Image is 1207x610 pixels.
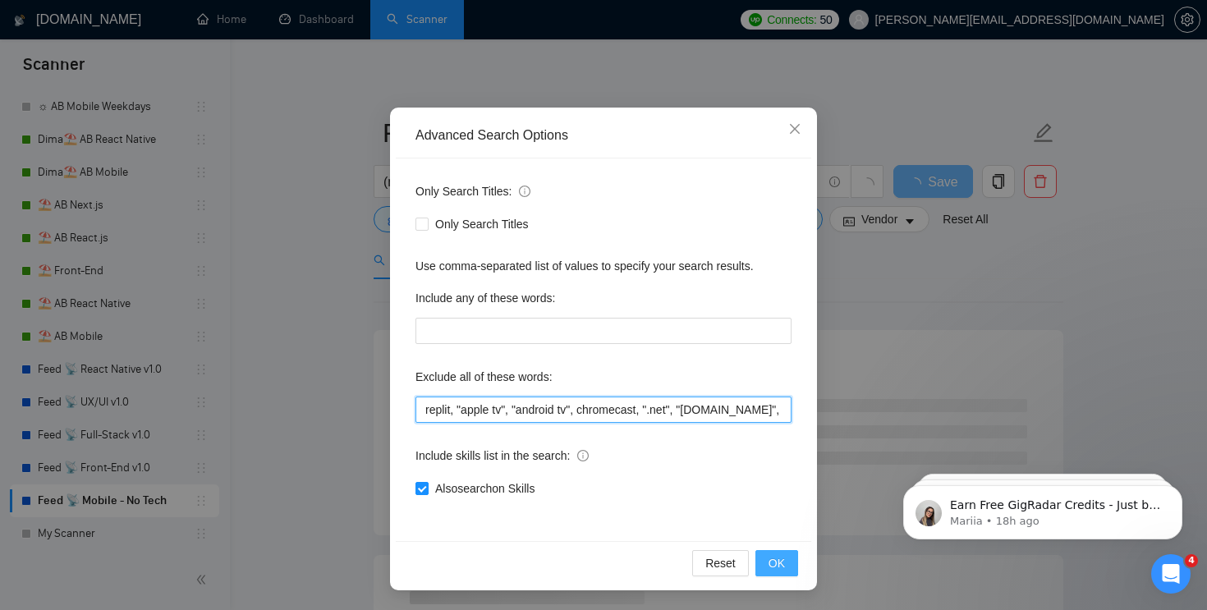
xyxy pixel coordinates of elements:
[879,451,1207,566] iframe: Intercom notifications message
[415,126,792,144] div: Advanced Search Options
[429,215,535,233] span: Only Search Titles
[415,447,589,465] span: Include skills list in the search:
[415,182,530,200] span: Only Search Titles:
[1185,554,1198,567] span: 4
[1151,554,1191,594] iframe: Intercom live chat
[415,257,792,275] div: Use comma-separated list of values to specify your search results.
[415,364,553,390] label: Exclude all of these words:
[429,479,541,498] span: Also search on Skills
[769,554,785,572] span: OK
[773,108,817,152] button: Close
[788,122,801,135] span: close
[519,186,530,197] span: info-circle
[415,285,555,311] label: Include any of these words:
[577,450,589,461] span: info-circle
[755,550,798,576] button: OK
[692,550,749,576] button: Reset
[705,554,736,572] span: Reset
